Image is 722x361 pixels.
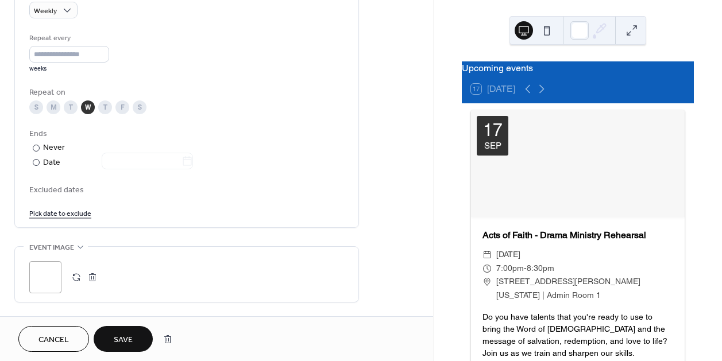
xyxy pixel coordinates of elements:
span: Event image [29,242,74,254]
span: Pick date to exclude [29,208,91,220]
span: 7:00pm [496,262,524,275]
div: T [64,100,78,114]
div: S [133,100,146,114]
div: M [47,100,60,114]
div: Acts of Faith - Drama Ministry Rehearsal [471,228,685,242]
div: Sep [484,141,501,150]
div: ​ [482,275,492,289]
span: [STREET_ADDRESS][PERSON_NAME][US_STATE] | Admin Room 1 [496,275,673,302]
div: Ends [29,128,342,140]
div: ; [29,261,61,293]
div: weeks [29,65,109,73]
span: - [524,262,527,275]
span: Excluded dates [29,184,344,196]
button: Cancel [18,326,89,352]
div: S [29,100,43,114]
div: Repeat on [29,87,342,99]
div: F [115,100,129,114]
div: W [81,100,95,114]
div: T [98,100,112,114]
div: Repeat every [29,32,107,44]
div: ​ [482,262,492,275]
div: ​ [482,248,492,262]
div: Never [43,142,65,154]
div: Upcoming events [462,61,694,75]
div: Do you have talents that you're ready to use to bring the Word of [DEMOGRAPHIC_DATA] and the mess... [471,311,685,359]
button: Save [94,326,153,352]
span: [DATE] [496,248,520,262]
div: Date [43,156,193,169]
span: Cancel [38,334,69,346]
div: 17 [483,122,503,139]
span: Save [114,334,133,346]
span: Weekly [34,5,57,18]
span: 8:30pm [527,262,554,275]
